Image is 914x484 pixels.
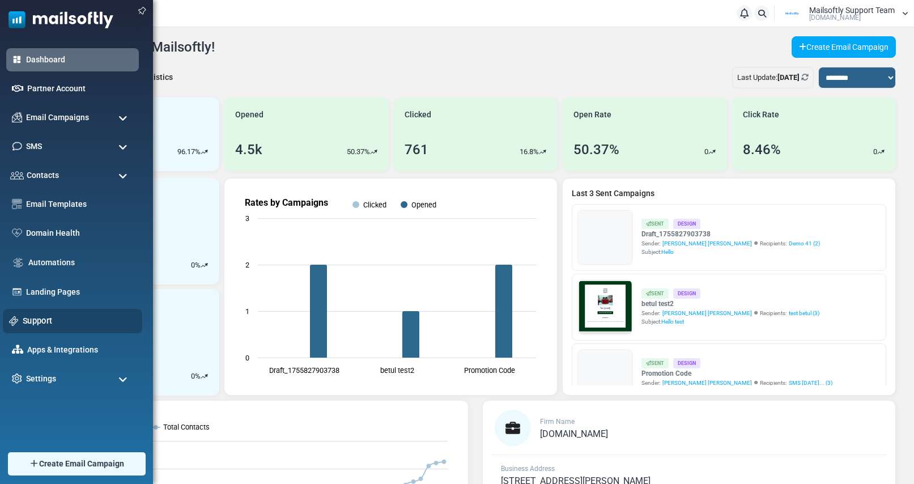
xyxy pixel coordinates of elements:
span: [PERSON_NAME] [PERSON_NAME] [662,309,752,317]
a: Domain Health [26,227,133,239]
a: Partner Account [27,83,133,95]
h1: Test {(email)} [51,197,340,214]
div: 50.37% [573,139,619,160]
span: Contacts [27,169,59,181]
p: 16.8% [520,146,539,158]
span: Create Email Campaign [39,458,124,470]
p: 0 [191,371,195,382]
div: Sent [641,219,669,228]
span: Hello [661,249,674,255]
p: Lorem ipsum dolor sit amet, consectetur adipiscing elit, sed do eiusmod tempor incididunt [59,298,331,308]
img: sms-icon.png [12,141,22,151]
div: Subject: [641,248,820,256]
a: test betul (3) [789,309,819,317]
div: Design [673,358,700,368]
a: Dashboard [26,54,133,66]
div: % [191,371,208,382]
img: support-icon.svg [9,316,19,326]
p: 0 [704,146,708,158]
a: betul test2 [641,299,819,309]
text: betul test2 [380,366,414,375]
a: Create Email Campaign [792,36,896,58]
b: [DATE] [777,73,800,82]
img: email-templates-icon.svg [12,199,22,209]
img: settings-icon.svg [12,373,22,384]
a: Shop Now and Save Big! [138,225,254,246]
span: [PERSON_NAME] [PERSON_NAME] [662,379,752,387]
img: landing_pages.svg [12,287,22,297]
p: 0 [873,146,877,158]
span: Click Rate [743,109,779,121]
a: Demo 41 (2) [789,239,820,248]
a: Apps & Integrations [27,344,133,356]
span: Firm Name [540,418,575,426]
span: [DOMAIN_NAME] [809,14,861,21]
strong: Follow Us [174,268,217,278]
img: workflow.svg [12,256,24,269]
div: 8.46% [743,139,781,160]
div: Sent [641,288,669,298]
a: Refresh Stats [801,73,809,82]
img: User Logo [778,5,806,22]
a: SMS [DATE]... (3) [789,379,832,387]
text: Total Contacts [163,423,210,431]
div: % [191,260,208,271]
text: Draft_1755827903738 [269,366,339,375]
a: Draft_1755827903738 [641,229,820,239]
span: Email Campaigns [26,112,89,124]
div: Sender: Recipients: [641,309,819,317]
a: Landing Pages [26,286,133,298]
span: [PERSON_NAME] [PERSON_NAME] [662,239,752,248]
div: Design [673,288,700,298]
text: 2 [245,261,249,269]
span: Clicked [405,109,431,121]
text: Opened [412,201,437,209]
text: 0 [245,354,249,362]
a: [DOMAIN_NAME] [540,430,608,439]
a: Support [23,315,136,327]
svg: Rates by Campaigns [233,188,547,386]
div: Last Update: [732,67,814,88]
span: Settings [26,373,56,385]
img: campaigns-icon.png [12,112,22,122]
img: domain-health-icon.svg [12,228,22,237]
div: 761 [405,139,428,160]
div: Subject: [641,317,819,326]
a: Automations [28,257,133,269]
div: Sent [641,358,669,368]
span: [DOMAIN_NAME] [540,428,608,439]
text: Rates by Campaigns [245,197,328,208]
div: 4.5k [235,139,262,160]
span: Open Rate [573,109,611,121]
img: contacts-icon.svg [10,171,24,179]
a: Promotion Code [641,368,832,379]
span: Mailsoftly Support Team [809,6,895,14]
span: Opened [235,109,263,121]
text: 3 [245,214,249,223]
p: 96.17% [177,146,201,158]
a: Email Templates [26,198,133,210]
p: 50.37% [347,146,370,158]
text: Promotion Code [465,366,516,375]
p: 0 [191,260,195,271]
a: Last 3 Sent Campaigns [572,188,886,199]
img: dashboard-icon-active.svg [12,54,22,65]
span: Hello test [661,319,684,325]
span: Business Address [501,465,555,473]
a: User Logo Mailsoftly Support Team [DOMAIN_NAME] [778,5,908,22]
strong: Shop Now and Save Big! [149,231,243,240]
div: Design [673,219,700,228]
div: Sender: Recipients: [641,239,820,248]
div: Sender: Recipients: [641,379,832,387]
text: Clicked [363,201,386,209]
text: 1 [245,307,249,316]
span: SMS [26,141,42,152]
